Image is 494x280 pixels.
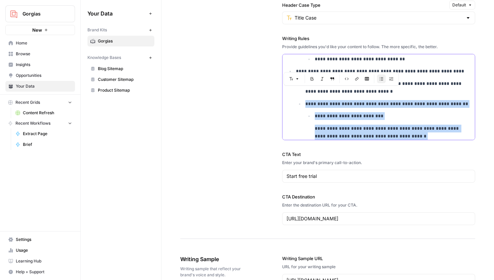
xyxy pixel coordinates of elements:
span: Recent Workflows [15,120,50,126]
span: Brand Kits [87,27,107,33]
img: Gorgias Logo [8,8,20,20]
a: Extract Page [12,128,75,139]
button: Workspace: Gorgias [5,5,75,22]
button: Recent Grids [5,97,75,107]
span: Settings [16,237,72,243]
span: Insights [16,62,72,68]
span: Default [452,2,466,8]
span: Learning Hub [16,258,72,264]
span: Recent Grids [15,99,40,105]
span: Gorgias [23,10,63,17]
span: Blog Sitemap [98,66,151,72]
span: Brief [23,142,72,148]
button: Default [449,1,475,9]
label: CTA Text [282,151,475,158]
span: Your Data [87,9,146,18]
span: Your Data [16,83,72,89]
span: New [32,27,42,33]
a: Product Sitemap [87,85,154,96]
button: New [5,25,75,35]
span: Usage [16,247,72,253]
a: Usage [5,245,75,256]
span: Gorgias [98,38,151,44]
span: Content Refresh [23,110,72,116]
a: Brief [12,139,75,150]
input: Title Case [295,14,463,21]
a: Browse [5,49,75,59]
span: Extract Page [23,131,72,137]
a: Your Data [5,81,75,92]
div: Enter your brand's primary call-to-action. [282,160,475,166]
div: Enter the destination URL for your CTA. [282,202,475,208]
span: Writing sample that reflect your brand's voice and style. [180,266,244,278]
a: Home [5,38,75,49]
label: Writing Sample URL [282,255,475,262]
a: Content Refresh [12,107,75,118]
a: Customer Sitemap [87,74,154,85]
label: Header Case Type [282,2,447,8]
span: Writing Sample [180,255,244,263]
label: Writing Rules [282,35,475,42]
span: Opportunities [16,72,72,79]
div: Provide guidelines you'd like your content to follow. The more specific, the better. [282,44,475,50]
a: Opportunities [5,70,75,81]
a: Blog Sitemap [87,63,154,74]
span: Knowledge Bases [87,55,121,61]
span: Product Sitemap [98,87,151,93]
span: Help + Support [16,269,72,275]
span: Browse [16,51,72,57]
a: Settings [5,234,75,245]
button: Help + Support [5,267,75,277]
input: Gear up and get in the game with Sunday Soccer! [287,173,471,180]
div: URL for your writing sample [282,264,475,270]
span: Customer Sitemap [98,76,151,83]
a: Learning Hub [5,256,75,267]
label: CTA Destination [282,193,475,200]
span: Home [16,40,72,46]
button: Recent Workflows [5,118,75,128]
a: Insights [5,59,75,70]
a: Gorgias [87,36,154,46]
input: www.sundaysoccer.com/gearup [287,215,471,222]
